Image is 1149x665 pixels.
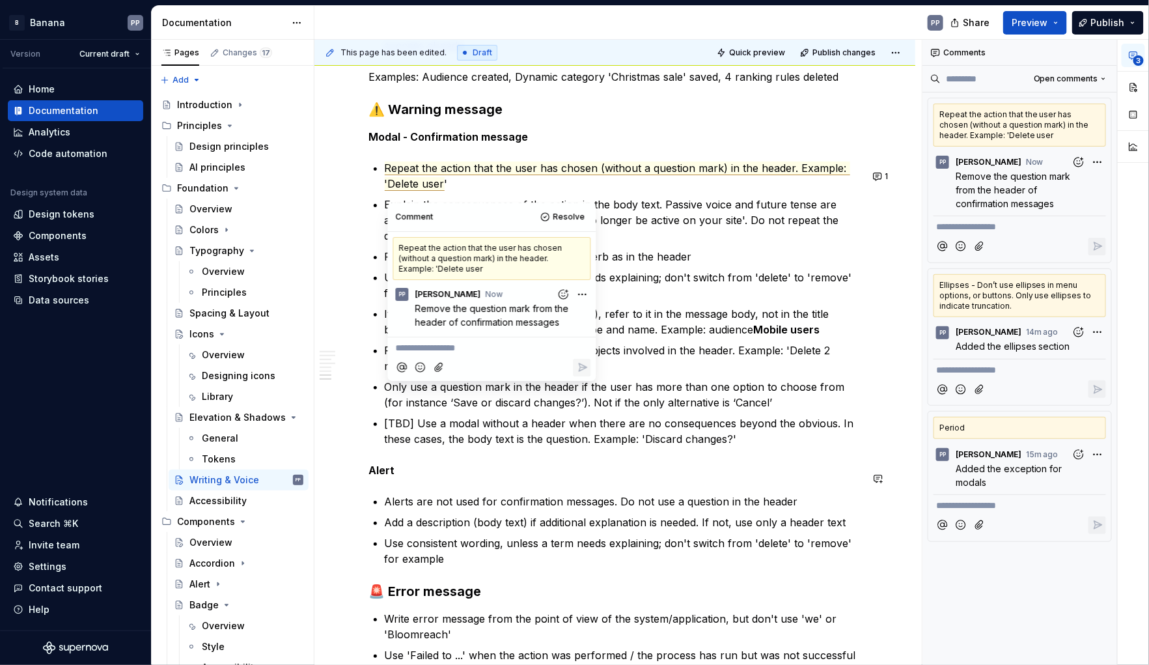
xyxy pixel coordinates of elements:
div: Designing icons [202,369,275,382]
a: Style [181,636,309,657]
p: [TBD] Use a modal without a header when there are no consequences beyond the obvious. In these ca... [385,416,861,447]
div: Badge [189,599,219,612]
a: AI principles [169,157,309,178]
button: More [1088,153,1106,171]
span: Open comments [1034,74,1098,84]
div: Storybook stories [29,272,109,285]
div: Analytics [29,126,70,139]
button: Attach files [971,516,989,534]
div: Ellipses - Don’t use ellipses in menu options, or buttons. Only use ellipses to indicate truncation. [934,274,1106,317]
a: Accessibility [169,490,309,511]
div: Composer editor [934,494,1106,513]
div: PP [939,157,946,167]
p: For bulk actions mention the number of objects involved in the header. Example: 'Delete 2 ranking... [385,343,861,374]
a: Design tokens [8,204,143,225]
button: Add emoji [952,238,970,255]
span: This page has been edited. [340,48,447,58]
a: Overview [169,532,309,553]
button: Contact support [8,578,143,599]
button: Add reaction [1070,324,1087,341]
div: Design system data [10,188,87,198]
button: Mention someone [934,380,951,398]
div: Comment [396,212,434,222]
a: Code automation [8,143,143,164]
button: Reply [1088,238,1106,255]
a: Library [181,386,309,407]
p: Add a description (body text) if additional explanation is needed. If not, use only a header text [385,515,861,530]
a: Overview [181,261,309,282]
a: Typography [169,240,309,261]
button: Attach files [971,380,989,398]
div: B [9,15,25,31]
span: 3 [1133,55,1144,66]
a: General [181,428,309,449]
button: BBananaPP [3,8,148,36]
div: Principles [177,119,222,132]
div: PP [131,18,140,28]
a: Introduction [156,94,309,115]
button: Publish [1072,11,1144,35]
button: Attach files [971,238,989,255]
div: Alert [189,578,210,591]
a: Design principles [169,136,309,157]
button: Mention someone [934,516,951,534]
a: Colors [169,219,309,240]
div: Components [29,229,87,242]
span: 1 [885,171,889,182]
div: Assets [29,251,59,264]
div: PP [939,328,946,338]
span: Add [173,75,189,85]
div: Composer editor [934,216,1106,234]
div: Foundation [156,178,309,199]
span: Share [963,16,990,29]
button: Resolve [537,208,591,226]
a: Overview [181,345,309,365]
p: Explain the consequences of the action in the body text. Passive voice and future tense are allow... [385,197,861,244]
div: Composer editor [934,359,1106,377]
strong: ⚠️ Warning message [369,102,503,117]
p: Use consistent wording, unless a term needs explaining; don't switch from 'delete' to 'remove' fo... [385,270,861,301]
div: Colors [189,223,219,236]
p: Examples: Audience created, Dynamic category 'Christmas sale' saved, 4 ranking rules deleted [369,69,861,85]
span: Remove the question mark from the header of confirmation messages [415,303,572,328]
p: ' [385,160,861,191]
div: Changes [223,48,272,58]
div: Home [29,83,55,96]
div: AI principles [189,161,245,174]
a: Accordion [169,553,309,574]
button: Mention someone [934,238,951,255]
div: Library [202,390,233,403]
a: Storybook stories [8,268,143,289]
a: Writing & VoicePP [169,470,309,490]
div: PP [939,449,946,460]
p: Use consistent wording, unless a term needs explaining; don't switch from 'delete' to 'remove' fo... [385,535,861,567]
strong: Modal - Confirmation message [369,130,529,143]
div: Version [10,49,40,59]
div: Design principles [189,140,269,153]
button: Add reaction [1070,153,1087,171]
div: Overview [202,619,245,632]
div: Components [156,511,309,532]
div: Elevation & Shadows [189,411,286,424]
div: Notifications [29,496,88,509]
a: Documentation [8,100,143,121]
a: Invite team [8,535,143,556]
p: Only use a question mark in the header if the user has more than one option to choose from (for i... [385,379,861,410]
span: [PERSON_NAME] [956,449,1021,460]
svg: Supernova Logo [43,642,108,655]
button: Current draft [74,45,146,63]
p: Write error message from the point of view of the system/application, but don't use 'we' or 'Bloo... [385,611,861,642]
div: Overview [202,265,245,278]
div: PP [399,289,406,300]
div: Overview [202,348,245,361]
span: Quick preview [729,48,785,58]
a: Spacing & Layout [169,303,309,324]
div: Accordion [189,557,235,570]
button: More [1088,446,1106,463]
button: More [1088,324,1106,341]
p: Alerts are not used for confirmation messages. Do not use a question in the header [385,494,861,509]
a: Components [8,225,143,246]
div: Foundation [177,182,228,195]
div: Comments [922,40,1117,66]
button: 1 [869,167,894,186]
